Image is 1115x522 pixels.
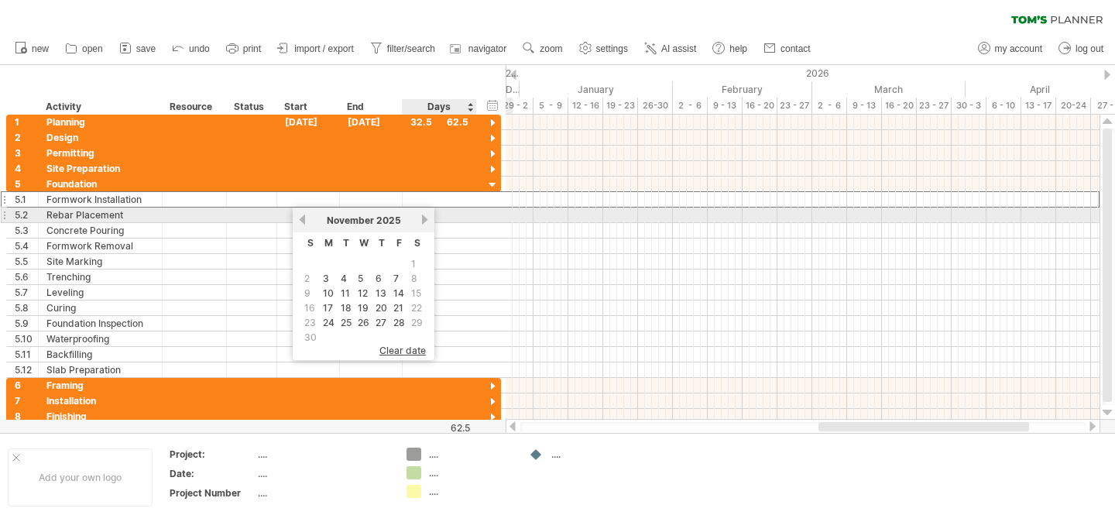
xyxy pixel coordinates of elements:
div: 62.5 [403,422,470,434]
a: zoom [519,39,567,59]
div: 5.4 [15,239,38,253]
div: 32.5 [410,115,468,129]
div: 5.6 [15,270,38,284]
div: Planning [46,115,154,129]
div: 3 [15,146,38,160]
div: Add your own logo [8,448,153,507]
div: 26-30 [638,98,673,114]
a: 20 [374,300,389,315]
span: new [32,43,49,54]
div: 9 - 13 [708,98,743,114]
a: 26 [356,315,371,330]
td: this is a weekend day [409,272,425,285]
a: 24 [321,315,336,330]
span: 9 [303,286,312,300]
div: 5.5 [15,254,38,269]
div: 16 - 20 [743,98,777,114]
div: 20-24 [1056,98,1091,114]
a: 17 [321,300,334,315]
div: 5.12 [15,362,38,377]
div: January 2026 [520,81,673,98]
div: February 2026 [673,81,812,98]
span: 1 [410,256,417,271]
div: .... [551,448,636,461]
a: 27 [374,315,388,330]
div: 5 - 9 [533,98,568,114]
div: Activity [46,99,153,115]
span: Sunday [307,237,314,249]
div: Design [46,130,154,145]
div: Curing [46,300,154,315]
div: 6 - 10 [986,98,1021,114]
div: 4 [15,161,38,176]
span: undo [189,43,210,54]
div: 2 - 6 [673,98,708,114]
span: 29 [410,315,424,330]
span: AI assist [661,43,696,54]
span: clear date [379,345,426,356]
div: Foundation Inspection [46,316,154,331]
a: 25 [339,315,353,330]
div: 29 - 2 [499,98,533,114]
div: 16 - 20 [882,98,917,114]
a: log out [1055,39,1108,59]
div: .... [258,467,388,480]
span: 2 [303,271,311,286]
td: this is a weekend day [302,287,319,300]
div: 5.8 [15,300,38,315]
div: .... [429,448,513,461]
div: 2 [15,130,38,145]
div: 5.11 [15,347,38,362]
a: my account [974,39,1047,59]
a: 21 [392,300,405,315]
a: 13 [374,286,388,300]
div: Installation [46,393,154,408]
div: 5.9 [15,316,38,331]
a: 6 [374,271,383,286]
div: Date: [170,467,255,480]
span: Tuesday [343,237,349,249]
a: new [11,39,53,59]
a: previous [297,214,308,225]
div: 7 [15,393,38,408]
span: Friday [396,237,402,249]
div: 6 [15,378,38,393]
a: import / export [273,39,359,59]
span: 30 [303,330,318,345]
span: my account [995,43,1042,54]
div: 23 - 27 [777,98,812,114]
div: 12 - 16 [568,98,603,114]
div: 5.7 [15,285,38,300]
a: next [419,214,431,225]
span: Thursday [379,237,385,249]
div: Rebar Placement [46,208,154,222]
span: import / export [294,43,354,54]
span: 23 [303,315,317,330]
td: this is a weekend day [409,257,425,270]
td: this is a weekend day [409,316,425,329]
div: 5.1 [15,192,38,207]
div: Backfilling [46,347,154,362]
div: Slab Preparation [46,362,154,377]
span: Saturday [414,237,420,249]
a: help [708,39,752,59]
a: save [115,39,160,59]
div: Project: [170,448,255,461]
div: Finishing [46,409,154,424]
a: settings [575,39,633,59]
div: Formwork Installation [46,192,154,207]
span: 15 [410,286,423,300]
span: log out [1076,43,1103,54]
a: 3 [321,271,331,286]
span: open [82,43,103,54]
span: 16 [303,300,317,315]
div: 5 [15,177,38,191]
div: Resource [170,99,218,115]
td: this is a weekend day [302,331,319,344]
a: print [222,39,266,59]
span: November [327,215,374,226]
a: 19 [356,300,370,315]
div: [DATE] [340,115,403,129]
span: 8 [410,271,419,286]
span: 2025 [376,215,401,226]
